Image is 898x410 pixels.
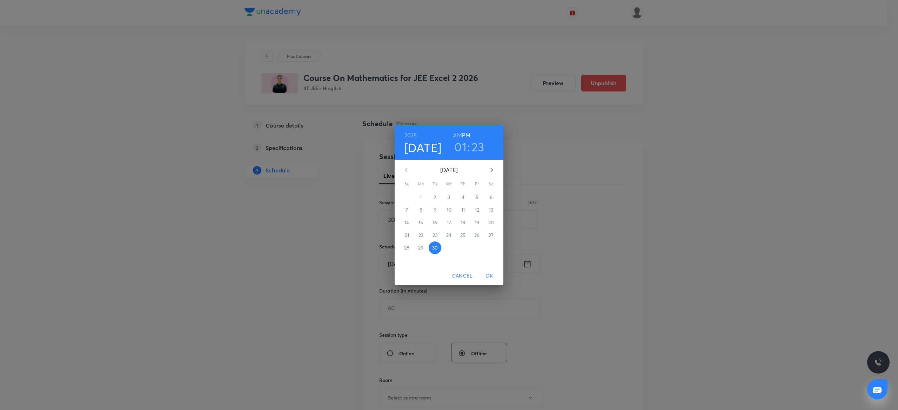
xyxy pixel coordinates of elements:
[471,180,483,187] span: Fr
[453,130,462,140] button: AM
[478,269,501,282] button: OK
[454,139,467,154] button: 01
[415,180,427,187] span: Mo
[467,139,470,154] h3: :
[449,269,475,282] button: Cancel
[443,180,455,187] span: We
[481,272,498,280] span: OK
[485,180,497,187] span: Sa
[404,140,442,155] button: [DATE]
[462,130,470,140] button: PM
[457,180,469,187] span: Th
[429,180,441,187] span: Tu
[404,130,417,140] button: 2025
[432,244,438,251] p: 30
[429,241,441,254] button: 30
[401,180,413,187] span: Su
[471,139,484,154] button: 23
[452,272,473,280] span: Cancel
[415,166,483,174] p: [DATE]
